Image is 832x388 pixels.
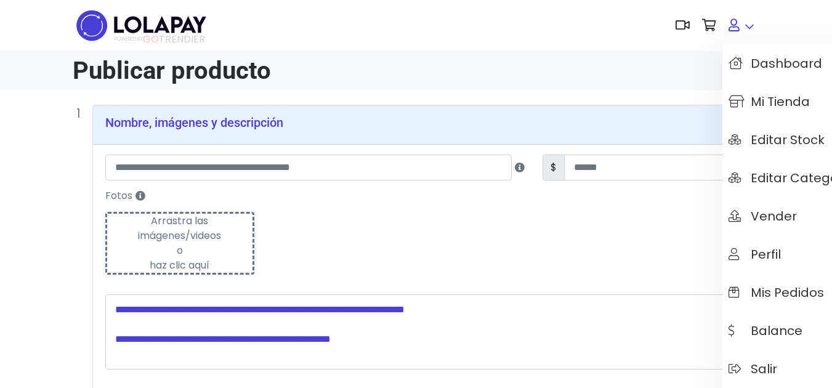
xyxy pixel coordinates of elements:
[93,105,759,145] button: Nombre, imágenes y descripción
[73,6,210,45] img: logo
[729,286,824,299] span: Mis pedidos
[143,32,159,46] span: GO
[98,185,754,207] label: Fotos
[107,214,253,273] div: Arrastra las imágenes/videos o haz clic aquí
[73,56,409,85] h1: Publicar producto
[115,36,143,42] span: POWERED BY
[729,57,822,70] span: Dashboard
[105,115,283,130] h5: Nombre, imágenes y descripción
[115,34,205,45] span: TRENDIER
[729,362,777,376] span: Salir
[543,155,565,180] span: $
[729,324,802,337] span: Balance
[729,95,810,108] span: Mi tienda
[729,133,825,147] span: Editar Stock
[729,248,781,261] span: Perfil
[729,209,797,223] span: Vender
